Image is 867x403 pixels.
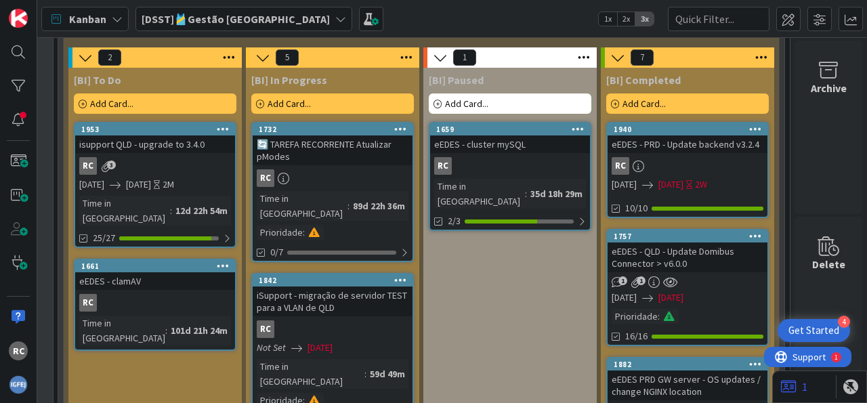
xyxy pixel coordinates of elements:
div: 1940 [614,125,767,134]
div: 2W [695,177,707,192]
div: Open Get Started checklist, remaining modules: 4 [778,319,850,342]
div: Time in [GEOGRAPHIC_DATA] [79,316,165,345]
a: 1732🔄 TAREFA RECORRENTE Atualizar pModesRCTime in [GEOGRAPHIC_DATA]:89d 22h 36mPrioridade:0/7 [251,122,414,262]
a: 1757eEDES - QLD - Update Domibus Connector > v6.0.0[DATE][DATE]Prioridade:16/16 [606,229,769,346]
span: 16/16 [625,329,648,343]
span: • Data Lake [70,26,112,38]
div: 1953 [81,125,235,134]
div: Delete [812,256,845,272]
div: 1953isupport QLD - upgrade to 3.4.0 [75,123,235,153]
div: 1757eEDES - QLD - Update Domibus Connector > v6.0.0 [608,230,767,272]
span: : [303,225,305,240]
span: : [165,323,167,338]
span: : [525,186,527,201]
a: 1 [781,379,807,395]
div: 1659eEDES - cluster mySQL [430,123,590,153]
img: avatar [9,375,28,394]
div: 1659 [430,123,590,135]
div: RC [9,341,28,360]
span: 1 [637,276,646,285]
div: 1842iSupport - migração de servidor TEST para a VLAN de QLD [253,274,413,316]
a: 1953isupport QLD - upgrade to 3.4.0RC[DATE][DATE]2MTime in [GEOGRAPHIC_DATA]:12d 22h 54m25/27 [74,122,236,248]
div: 1661 [81,261,235,271]
b: [DSST]🎽Gestão [GEOGRAPHIC_DATA] [142,12,330,26]
i: Not Set [257,341,286,354]
a: 1661eEDES - clamAVRCTime in [GEOGRAPHIC_DATA]:101d 21h 24m [74,259,236,351]
div: 1882 [608,358,767,370]
div: 101d 21h 24m [167,323,231,338]
div: eEDES - QLD - Update Domibus Connector > v6.0.0 [608,242,767,272]
span: Kanban [69,11,106,27]
div: Prioridade [257,225,303,240]
div: Get Started [788,324,839,337]
span: 2x [617,12,635,26]
div: 2M [163,177,174,192]
div: Time in [GEOGRAPHIC_DATA] [434,179,525,209]
span: : [347,198,350,213]
div: RC [253,320,413,338]
div: 1757 [614,232,767,241]
div: 1953 [75,123,235,135]
span: 7 [631,49,654,66]
div: iSupport - migração de servidor TEST para a VLAN de QLD [253,287,413,316]
span: Add Card... [622,98,666,110]
div: RC [253,169,413,187]
div: Time in [GEOGRAPHIC_DATA] [79,196,170,226]
span: [BI] To Do [74,73,121,87]
div: RC [75,157,235,175]
div: Time in [GEOGRAPHIC_DATA] [257,359,364,389]
div: 1842 [253,274,413,287]
input: Quick Filter... [668,7,769,31]
span: [DATE] [612,291,637,305]
div: 🔄 TAREFA RECORRENTE Atualizar pModes [253,135,413,165]
div: RC [434,157,452,175]
div: 1842 [259,276,413,285]
span: : [658,309,660,324]
div: 1661 [75,260,235,272]
span: 1 [618,276,627,285]
div: eEDES - PRD - Update backend v3.2.4 [608,135,767,153]
div: RC [430,157,590,175]
span: 3x [635,12,654,26]
div: 1940 [608,123,767,135]
div: Time in [GEOGRAPHIC_DATA] [257,191,347,221]
span: [DATE] [79,177,104,192]
a: 1659eEDES - cluster mySQLRCTime in [GEOGRAPHIC_DATA]:35d 18h 29m2/3 [429,122,591,231]
div: eEDES PRD GW server - OS updates / change NGINX location [608,370,767,400]
div: 1732 [253,123,413,135]
span: [DATE] [126,177,151,192]
div: RC [257,169,274,187]
span: Add Card... [268,98,311,110]
div: RC [75,294,235,312]
div: 89d 22h 36m [350,198,408,213]
div: 1661eEDES - clamAV [75,260,235,290]
div: 1732🔄 TAREFA RECORRENTE Atualizar pModes [253,123,413,165]
div: RC [612,157,629,175]
span: 0/7 [270,245,283,259]
span: [DATE] [658,291,683,305]
span: : [170,203,172,218]
span: 25/27 [93,231,115,245]
span: 5 [276,49,299,66]
div: Prioridade [612,309,658,324]
span: 3 [107,161,116,169]
div: RC [608,157,767,175]
div: 1659 [436,125,590,134]
div: 1940eEDES - PRD - Update backend v3.2.4 [608,123,767,153]
span: 1 [453,49,476,66]
span: [BI] Completed [606,73,681,87]
span: : [364,366,366,381]
span: 2 [98,49,121,66]
span: 10/10 [625,201,648,215]
div: isupport QLD - upgrade to 3.4.0 [75,135,235,153]
span: Add Card... [445,98,488,110]
div: RC [257,320,274,338]
div: RC [79,294,97,312]
div: 1882eEDES PRD GW server - OS updates / change NGINX location [608,358,767,400]
span: Add Card... [90,98,133,110]
a: 1940eEDES - PRD - Update backend v3.2.4RC[DATE][DATE]2W10/10 [606,122,769,218]
div: 35d 18h 29m [527,186,586,201]
div: 12d 22h 54m [172,203,231,218]
div: 1757 [608,230,767,242]
div: 4 [838,316,850,328]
